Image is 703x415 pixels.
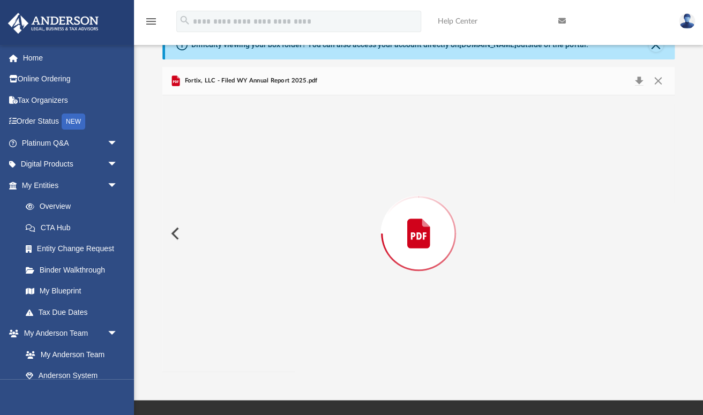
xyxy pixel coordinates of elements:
[8,69,134,90] a: Online Ordering
[145,20,158,28] a: menu
[107,323,129,345] span: arrow_drop_down
[179,14,191,26] i: search
[15,217,134,238] a: CTA Hub
[15,196,134,217] a: Overview
[162,67,675,372] div: Preview
[15,344,123,365] a: My Anderson Team
[8,175,134,196] a: My Entitiesarrow_drop_down
[8,154,134,175] a: Digital Productsarrow_drop_down
[5,13,102,34] img: Anderson Advisors Platinum Portal
[107,154,129,176] span: arrow_drop_down
[62,114,85,130] div: NEW
[15,238,134,260] a: Entity Change Request
[15,365,129,387] a: Anderson System
[107,175,129,197] span: arrow_drop_down
[15,281,129,302] a: My Blueprint
[182,76,317,86] span: Fortix, LLC - Filed WY Annual Report 2025.pdf
[162,218,186,248] button: Previous File
[8,47,134,69] a: Home
[145,15,158,28] i: menu
[679,13,695,29] img: User Pic
[648,73,668,88] button: Close
[15,259,134,281] a: Binder Walkthrough
[15,301,134,323] a: Tax Due Dates
[8,323,129,344] a: My Anderson Teamarrow_drop_down
[8,132,134,154] a: Platinum Q&Aarrow_drop_down
[629,73,648,88] button: Download
[459,40,517,49] a: [DOMAIN_NAME]
[107,132,129,154] span: arrow_drop_down
[8,111,134,133] a: Order StatusNEW
[8,89,134,111] a: Tax Organizers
